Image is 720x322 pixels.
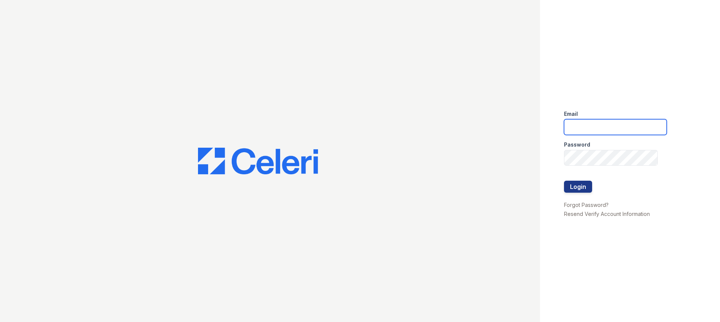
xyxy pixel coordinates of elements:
img: CE_Logo_Blue-a8612792a0a2168367f1c8372b55b34899dd931a85d93a1a3d3e32e68fde9ad4.png [198,148,318,175]
a: Forgot Password? [564,202,609,208]
label: Password [564,141,590,148]
a: Resend Verify Account Information [564,211,650,217]
button: Login [564,181,592,193]
label: Email [564,110,578,118]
